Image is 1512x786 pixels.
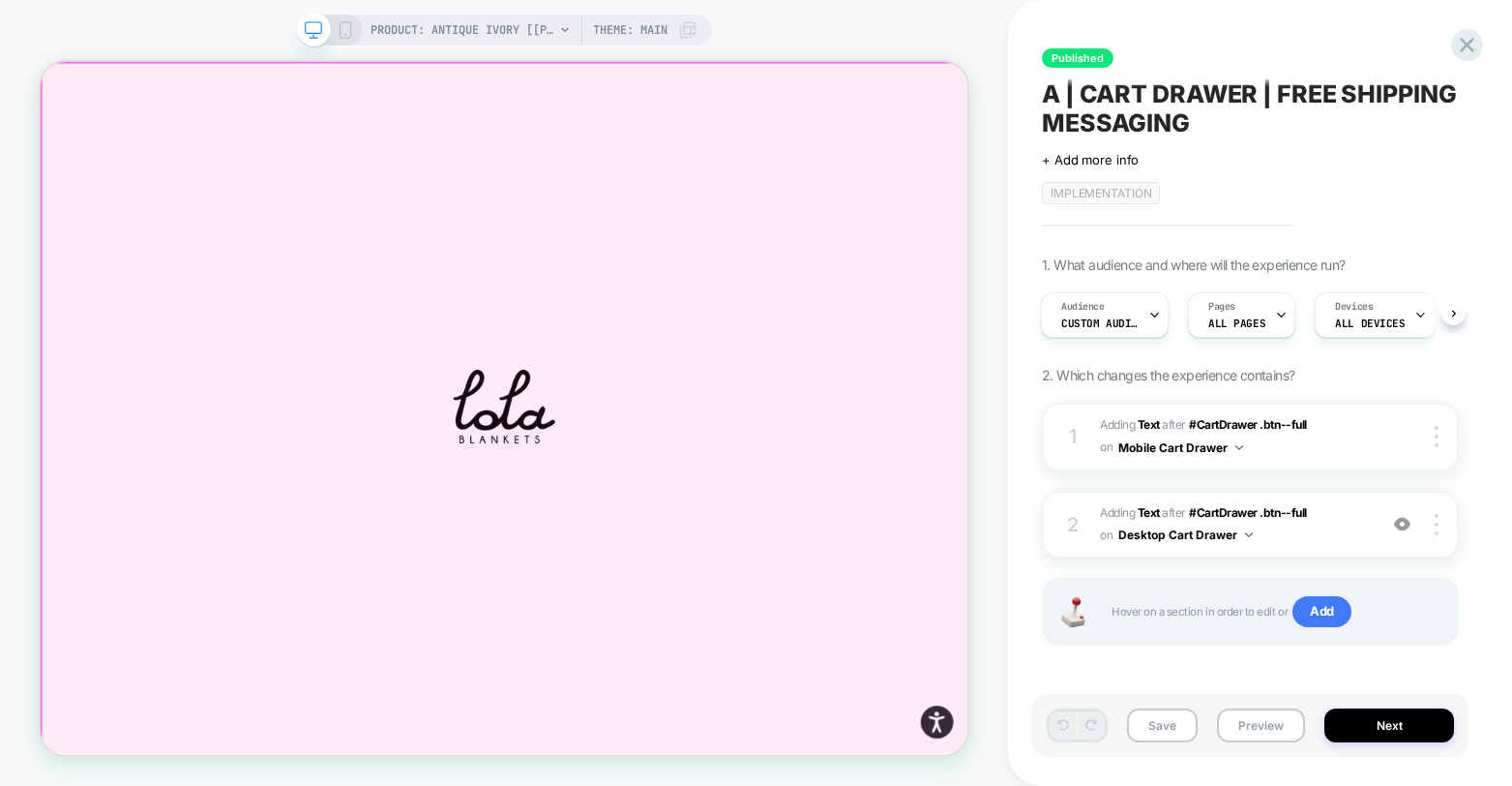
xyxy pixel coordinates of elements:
span: Add [1292,596,1351,627]
span: + Add more info [1042,152,1139,167]
b: Text [1138,505,1160,520]
span: A | CART DRAWER | FREE SHIPPING MESSAGING [1042,79,1459,137]
span: AFTER [1162,417,1186,432]
img: close [1435,514,1438,535]
span: #CartDrawer .btn--full [1189,505,1307,520]
span: on [1100,525,1112,546]
img: down arrow [1245,532,1253,537]
span: Pages [1208,300,1235,314]
span: Devices [1335,300,1373,314]
div: 1 [1063,419,1082,454]
span: 1. What audience and where will the experience run? [1042,257,1345,273]
span: IMPLEMENTATION [1042,182,1160,204]
button: Save [1127,709,1198,742]
img: close [1435,426,1438,447]
button: Mobile Cart Drawer [1118,436,1243,460]
img: down arrow [1235,445,1243,450]
img: Joystick [1053,597,1092,627]
span: Adding [1100,417,1160,432]
div: 2 [1063,507,1082,542]
button: Next [1324,709,1454,742]
span: AFTER [1162,505,1186,520]
button: Preview [1217,709,1305,742]
span: ALL DEVICES [1335,317,1405,330]
button: Desktop Cart Drawer [1118,523,1253,547]
span: on [1100,437,1112,458]
b: Text [1138,417,1160,432]
span: Published [1042,48,1113,68]
span: #CartDrawer .btn--full [1189,417,1307,432]
span: Hover on a section in order to edit or [1112,596,1438,627]
span: 2. Which changes the experience contains? [1042,367,1294,383]
span: PRODUCT: Antique Ivory [[PERSON_NAME]] [371,15,554,45]
span: Adding [1100,505,1160,520]
span: Theme: MAIN [593,15,667,45]
span: ALL PAGES [1208,317,1265,330]
span: Audience [1061,300,1105,314]
span: Custom Audience [1061,317,1139,330]
img: crossed eye [1394,516,1410,532]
